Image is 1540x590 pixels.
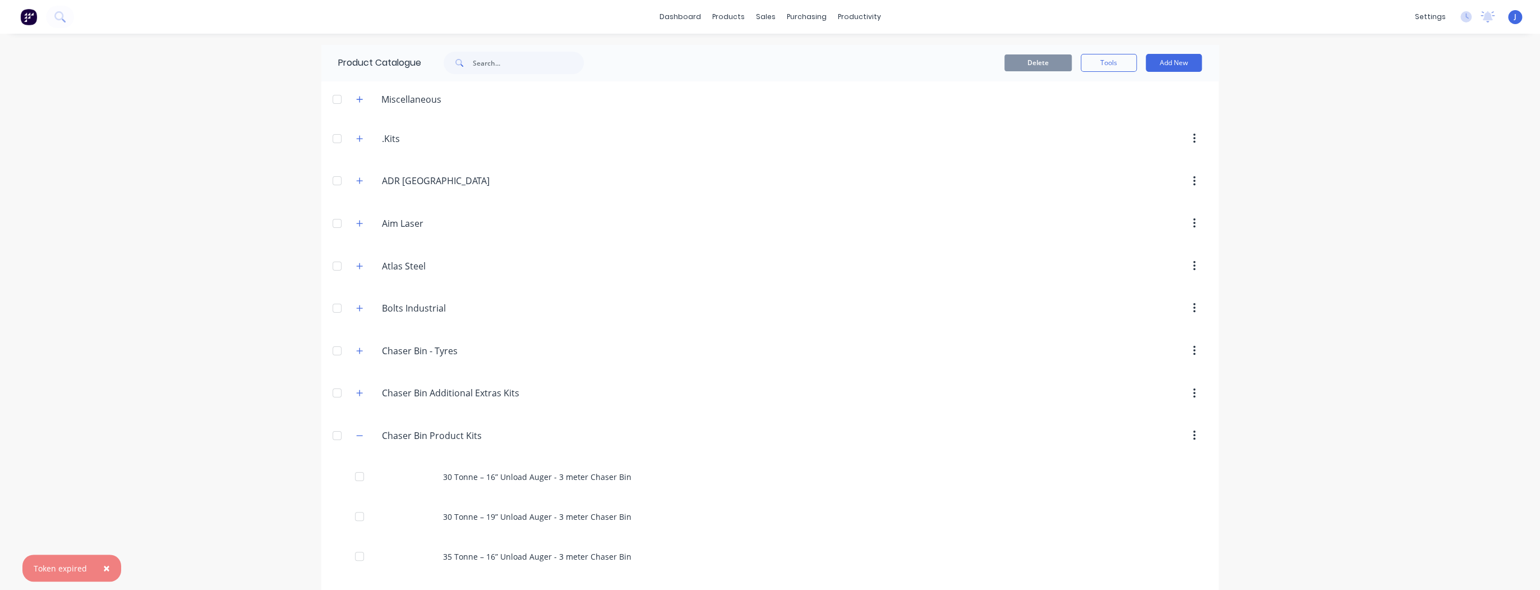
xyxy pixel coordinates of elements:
div: productivity [832,8,887,25]
div: products [707,8,750,25]
input: Enter category name [382,301,515,315]
button: Add New [1146,54,1202,72]
button: Delete [1004,54,1072,71]
div: settings [1409,8,1451,25]
button: Tools [1081,54,1137,72]
input: Enter category name [382,429,515,442]
input: Enter category name [382,132,515,145]
img: Factory [20,8,37,25]
a: dashboard [654,8,707,25]
div: 30 Tonne – 16” Unload Auger - 3 meter Chaser Bin [321,457,1219,497]
div: Product Catalogue [321,45,421,81]
div: Miscellaneous [372,93,450,106]
button: Close [92,555,121,582]
span: J [1514,12,1516,22]
div: 30 Tonne – 19” Unload Auger - 3 meter Chaser Bin [321,497,1219,537]
div: sales [750,8,781,25]
input: Enter category name [382,217,515,230]
div: Token expired [34,562,87,574]
div: purchasing [781,8,832,25]
input: Search... [473,52,584,74]
input: Enter category name [382,259,515,273]
input: Enter category name [382,344,515,358]
input: Enter category name [382,174,515,187]
input: Enter category name [382,386,519,400]
div: 35 Tonne – 16” Unload Auger - 3 meter Chaser Bin [321,537,1219,577]
span: × [103,560,110,576]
